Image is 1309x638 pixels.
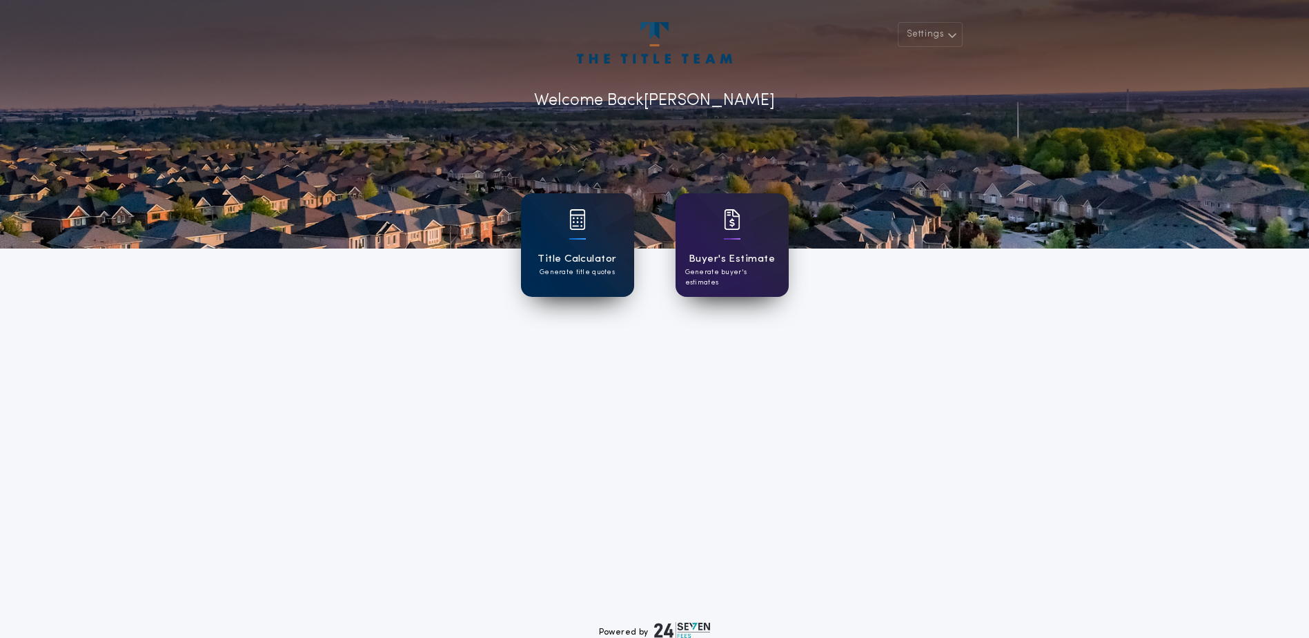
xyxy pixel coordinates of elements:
[540,267,615,278] p: Generate title quotes
[689,251,775,267] h1: Buyer's Estimate
[538,251,616,267] h1: Title Calculator
[898,22,963,47] button: Settings
[676,193,789,297] a: card iconBuyer's EstimateGenerate buyer's estimates
[534,88,775,113] p: Welcome Back [PERSON_NAME]
[577,22,731,64] img: account-logo
[685,267,779,288] p: Generate buyer's estimates
[521,193,634,297] a: card iconTitle CalculatorGenerate title quotes
[569,209,586,230] img: card icon
[724,209,740,230] img: card icon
